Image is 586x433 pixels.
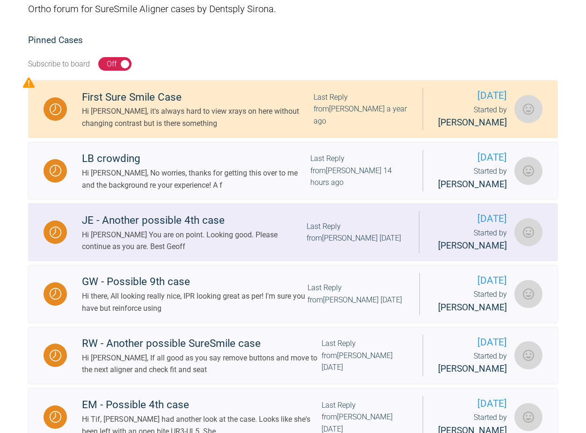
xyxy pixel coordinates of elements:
div: Off [107,58,117,70]
div: GW - Possible 9th case [82,273,308,290]
div: Last Reply from [PERSON_NAME] 14 hours ago [310,153,408,189]
img: Waiting [50,227,61,238]
div: EM - Possible 4th case [82,396,322,413]
span: [DATE] [438,150,507,165]
div: JE - Another possible 4th case [82,212,307,229]
img: Waiting [50,288,61,300]
div: Last Reply from [PERSON_NAME] [DATE] [322,338,408,374]
img: Jessica Bateman [514,95,542,123]
div: Last Reply from [PERSON_NAME] [DATE] [308,282,404,306]
div: Hi [PERSON_NAME], If all good as you say remove buttons and move to the next aligner and check fi... [82,352,322,376]
a: WaitingGW - Possible 9th caseHi there, All looking really nice, IPR looking great as per! I'm sur... [28,265,558,323]
img: Cathryn Sherlock [514,341,542,369]
img: Cathryn Sherlock [514,280,542,308]
div: Started by [438,165,507,191]
span: [DATE] [438,88,507,103]
span: [PERSON_NAME] [438,240,507,251]
span: [DATE] [438,396,507,411]
div: Last Reply from [PERSON_NAME] a year ago [314,91,408,127]
h2: Pinned Cases [28,33,558,48]
div: Subscribe to board [28,58,90,70]
span: [PERSON_NAME] [438,363,507,374]
img: Cathryn Sherlock [514,218,542,246]
span: [DATE] [438,335,507,350]
div: Started by [434,227,507,253]
div: Started by [438,104,507,130]
a: WaitingRW - Another possible SureSmile caseHi [PERSON_NAME], If all good as you say remove button... [28,327,558,385]
img: Waiting [50,350,61,361]
div: Started by [435,288,507,315]
span: [DATE] [435,273,507,288]
span: [PERSON_NAME] [438,179,507,190]
div: Hi [PERSON_NAME], it's always hard to view xrays on here without changing contrast but is there s... [82,105,314,129]
span: [PERSON_NAME] [438,117,507,128]
a: WaitingLB crowdingHi [PERSON_NAME], No worries, thanks for getting this over to me and the backgr... [28,142,558,200]
div: First Sure Smile Case [82,89,314,106]
span: [DATE] [434,211,507,227]
div: Hi there, All looking really nice, IPR looking great as per! I'm sure you have but reinforce using [82,290,308,314]
img: Cathryn Sherlock [514,403,542,431]
img: Waiting [50,411,61,423]
a: WaitingJE - Another possible 4th caseHi [PERSON_NAME] You are on point. Looking good. Please cont... [28,203,558,261]
a: WaitingFirst Sure Smile CaseHi [PERSON_NAME], it's always hard to view xrays on here without chan... [28,80,558,138]
span: [PERSON_NAME] [438,302,507,313]
img: Waiting [50,103,61,115]
div: RW - Another possible SureSmile case [82,335,322,352]
div: Hi [PERSON_NAME] You are on point. Looking good. Please continue as you are. Best Geoff [82,229,307,253]
div: Started by [438,350,507,376]
div: Last Reply from [PERSON_NAME] [DATE] [307,220,404,244]
img: Waiting [50,165,61,176]
div: LB crowding [82,150,310,167]
div: Hi [PERSON_NAME], No worries, thanks for getting this over to me and the background re your exper... [82,167,310,191]
img: Priority [23,77,35,88]
img: Lisa Smith [514,157,542,185]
